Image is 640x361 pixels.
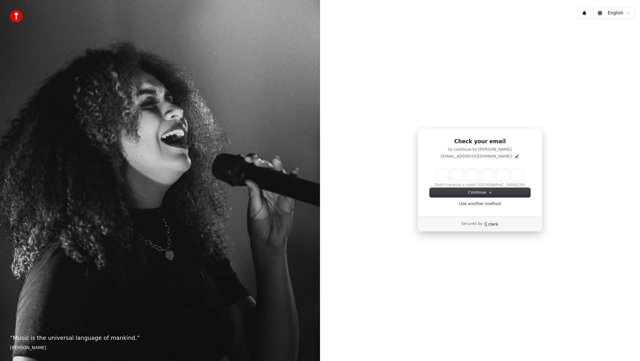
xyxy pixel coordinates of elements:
a: Clerk logo [484,222,499,226]
p: [EMAIL_ADDRESS][DOMAIN_NAME] [441,154,512,159]
h1: Check your email [430,138,530,145]
button: Continue [430,188,530,197]
img: youka [10,10,22,22]
span: Continue [468,190,492,195]
a: Use another method [459,201,501,207]
button: Edit [514,154,519,159]
p: Secured by [461,222,482,227]
p: to continue to [PERSON_NAME] [430,147,530,152]
p: “ Music is the universal language of mankind. ” [10,334,310,342]
input: Enter verification code [436,169,524,180]
footer: [PERSON_NAME] [10,345,310,351]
